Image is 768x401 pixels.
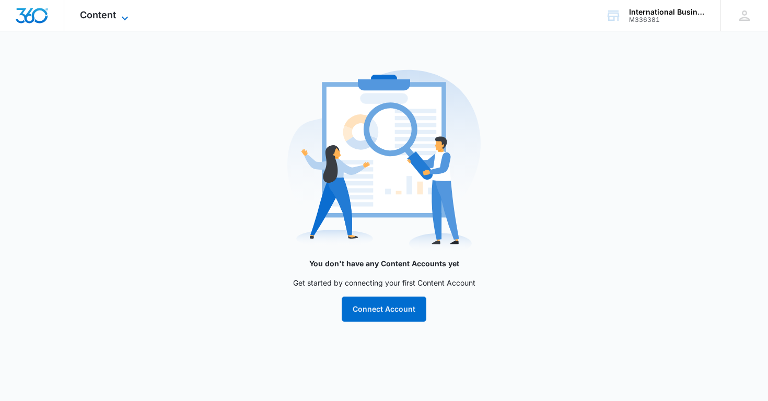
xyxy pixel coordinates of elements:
p: Get started by connecting your first Content Account [175,277,593,288]
div: account id [629,16,705,23]
button: Connect Account [342,297,426,322]
p: You don't have any Content Accounts yet [175,258,593,269]
img: no-preview.svg [287,65,481,258]
div: account name [629,8,705,16]
span: Content [80,9,116,20]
